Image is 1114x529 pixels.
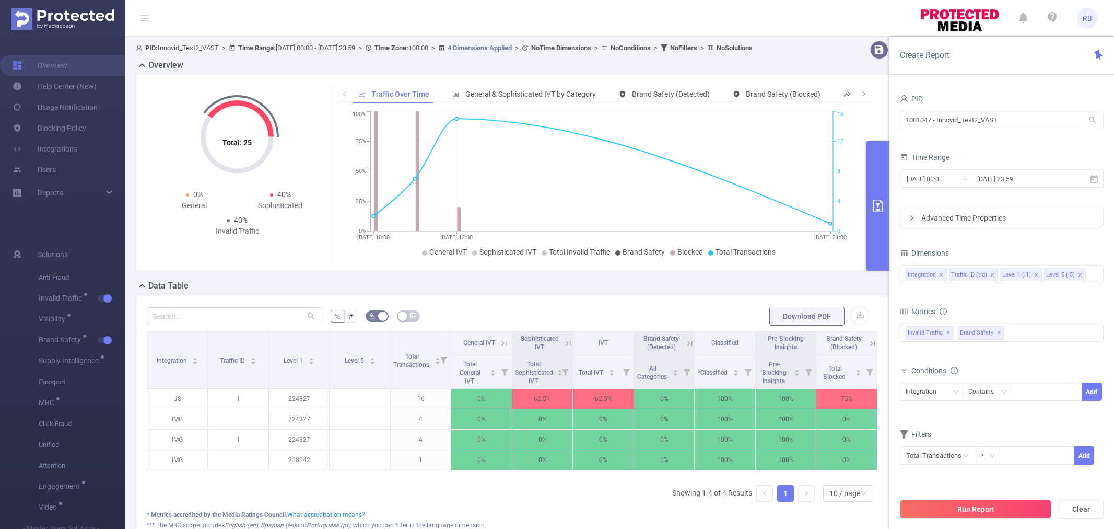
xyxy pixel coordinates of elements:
[147,409,207,429] p: IMG
[695,409,755,429] p: 100%
[862,355,877,388] i: Filter menu
[695,389,755,409] p: 100%
[147,511,287,519] b: * Metrics accredited by the Media Ratings Council.
[39,503,61,511] span: Video
[13,139,77,159] a: Integrations
[794,372,800,375] i: icon: caret-down
[1002,268,1031,282] div: Level 1 (l1)
[746,90,820,98] span: Brand Safety (Blocked)
[637,365,669,381] span: All Categories
[39,434,125,455] span: Unified
[269,430,329,450] p: 224327
[277,190,291,199] span: 40%
[609,368,615,371] i: icon: caret-up
[251,356,256,359] i: icon: caret-up
[371,90,429,98] span: Traffic Over Time
[573,430,633,450] p: 0%
[673,368,678,371] i: icon: caret-up
[393,353,431,369] span: Total Transactions
[634,450,694,470] p: 0%
[192,360,198,363] i: icon: caret-down
[557,372,562,375] i: icon: caret-down
[906,172,990,186] input: Start date
[608,368,615,374] div: Sort
[391,409,451,429] p: 4
[369,360,375,363] i: icon: caret-down
[512,44,522,52] span: >
[908,268,936,282] div: Integration
[250,356,256,362] div: Sort
[369,356,375,359] i: icon: caret-up
[374,44,408,52] b: Time Zone:
[391,450,451,470] p: 1
[1082,383,1102,401] button: Add
[435,360,440,363] i: icon: caret-down
[861,90,867,97] i: icon: right
[234,216,248,224] span: 40%
[237,200,323,211] div: Sophisticated
[1000,268,1042,281] li: Level 1 (l1)
[490,368,496,374] div: Sort
[949,268,998,281] li: Traffic ID (tid)
[39,455,125,476] span: Attention
[801,355,816,388] i: Filter menu
[855,372,861,375] i: icon: caret-down
[968,383,1001,400] div: Contains
[756,485,773,502] li: Previous Page
[192,356,198,359] i: icon: caret-up
[147,389,207,409] p: JS
[911,366,958,375] span: Conditions
[573,409,633,429] p: 0%
[940,308,947,315] i: icon: info-circle
[634,409,694,429] p: 0%
[803,490,810,497] i: icon: right
[778,486,793,501] a: 1
[900,153,949,162] span: Time Range
[284,357,304,364] span: Level 1
[429,248,467,256] span: General IVT
[733,368,739,374] div: Sort
[452,90,460,98] i: icon: bar-chart
[435,356,440,359] i: icon: caret-up
[756,409,816,429] p: 100%
[391,389,451,409] p: 16
[794,368,800,374] div: Sort
[632,90,710,98] span: Brand Safety (Detected)
[410,313,416,319] i: icon: table
[355,44,365,52] span: >
[225,522,296,529] i: English (en), Spanish (es)
[357,234,390,241] tspan: [DATE] 10:00
[39,336,85,343] span: Brand Safety
[761,490,768,497] i: icon: left
[909,215,915,221] i: icon: right
[39,372,125,393] span: Passport
[148,59,183,72] h2: Overview
[762,361,787,385] span: Pre-Blocking Insights
[695,430,755,450] p: 100%
[451,430,511,450] p: 0%
[208,389,268,409] p: 1
[39,315,69,323] span: Visibility
[861,490,867,498] i: icon: down
[906,383,944,400] div: Integration
[490,368,496,371] i: icon: caret-up
[353,111,366,118] tspan: 100%
[623,248,665,256] span: Brand Safety
[777,485,794,502] li: 1
[136,44,145,51] i: icon: user
[148,280,189,292] h2: Data Table
[837,228,840,235] tspan: 0
[1077,272,1083,279] i: icon: close
[573,389,633,409] p: 62.5%
[451,450,511,470] p: 0%
[307,522,350,529] i: Portuguese (pt)
[643,335,679,351] span: Brand Safety (Detected)
[11,8,114,30] img: Protected Media
[946,327,951,339] span: ✕
[348,312,353,320] span: #
[39,267,125,288] span: Anti-Fraud
[816,450,877,470] p: 0%
[1074,446,1094,465] button: Add
[953,389,959,396] i: icon: down
[269,389,329,409] p: 224327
